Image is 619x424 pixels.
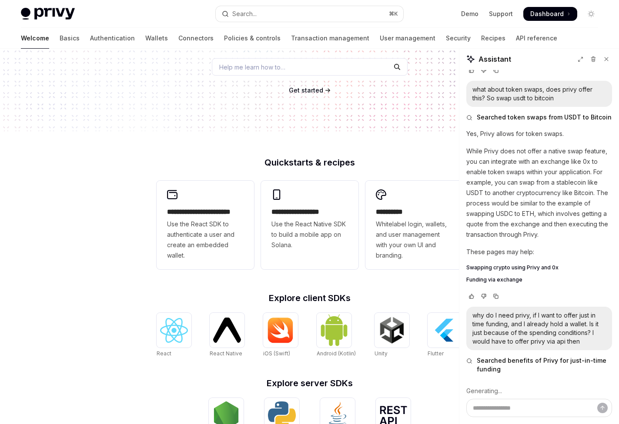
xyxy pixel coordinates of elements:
[157,313,191,358] a: ReactReact
[584,7,598,21] button: Toggle dark mode
[160,318,188,343] img: React
[481,28,505,49] a: Recipes
[213,318,241,342] img: React Native
[232,9,257,19] div: Search...
[90,28,135,49] a: Authentication
[224,28,281,49] a: Policies & controls
[431,316,459,344] img: Flutter
[21,28,49,49] a: Welcome
[466,380,612,402] div: Generating...
[210,350,242,357] span: React Native
[267,317,294,343] img: iOS (Swift)
[219,63,285,72] span: Help me learn how to…
[466,356,612,374] button: Searched benefits of Privy for just-in-time funding
[466,247,612,257] p: These pages may help:
[466,276,522,283] span: Funding via exchange
[523,7,577,21] a: Dashboard
[472,85,606,103] div: what about token swaps, does privy offer this? So swap usdt to bitcoin
[157,158,463,167] h2: Quickstarts & recipes
[157,350,171,357] span: React
[491,66,501,75] button: Copy chat response
[145,28,168,49] a: Wallets
[263,350,290,357] span: iOS (Swift)
[216,6,404,22] button: Open search
[271,219,348,250] span: Use the React Native SDK to build a mobile app on Solana.
[461,10,478,18] a: Demo
[317,350,356,357] span: Android (Kotlin)
[291,28,369,49] a: Transaction management
[378,316,406,344] img: Unity
[530,10,564,18] span: Dashboard
[466,66,477,75] button: Vote that response was good
[157,294,463,302] h2: Explore client SDKs
[466,146,612,240] p: While Privy does not offer a native swap feature, you can integrate with an exchange like 0x to e...
[375,350,388,357] span: Unity
[289,86,323,95] a: Get started
[466,264,559,271] span: Swapping crypto using Privy and 0x
[478,292,489,301] button: Vote that response was not good
[597,403,608,413] button: Send message
[375,313,409,358] a: UnityUnity
[466,292,477,301] button: Vote that response was good
[365,181,463,269] a: **** *****Whitelabel login, wallets, and user management with your own UI and branding.
[320,314,348,346] img: Android (Kotlin)
[477,356,612,374] span: Searched benefits of Privy for just-in-time funding
[472,311,606,346] div: why do I need privy, if I want to offer just in time funding, and I already hold a wallet. Is it ...
[428,313,462,358] a: FlutterFlutter
[466,113,612,122] button: Searched token swaps from USDT to Bitcoin
[289,86,323,94] span: Get started
[167,219,244,261] span: Use the React SDK to authenticate a user and create an embedded wallet.
[466,129,612,139] p: Yes, Privy allows for token swaps.
[60,28,80,49] a: Basics
[466,399,612,417] textarea: Ask a question...
[477,113,612,122] span: Searched token swaps from USDT to Bitcoin
[491,292,501,301] button: Copy chat response
[446,28,471,49] a: Security
[478,66,489,75] button: Vote that response was not good
[489,10,513,18] a: Support
[210,313,244,358] a: React NativeReact Native
[21,8,75,20] img: light logo
[380,28,435,49] a: User management
[263,313,298,358] a: iOS (Swift)iOS (Swift)
[157,379,463,388] h2: Explore server SDKs
[376,219,452,261] span: Whitelabel login, wallets, and user management with your own UI and branding.
[466,264,612,271] a: Swapping crypto using Privy and 0x
[389,10,398,17] span: ⌘ K
[478,54,511,64] span: Assistant
[516,28,557,49] a: API reference
[466,276,612,283] a: Funding via exchange
[317,313,356,358] a: Android (Kotlin)Android (Kotlin)
[178,28,214,49] a: Connectors
[428,350,444,357] span: Flutter
[261,181,358,269] a: **** **** **** ***Use the React Native SDK to build a mobile app on Solana.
